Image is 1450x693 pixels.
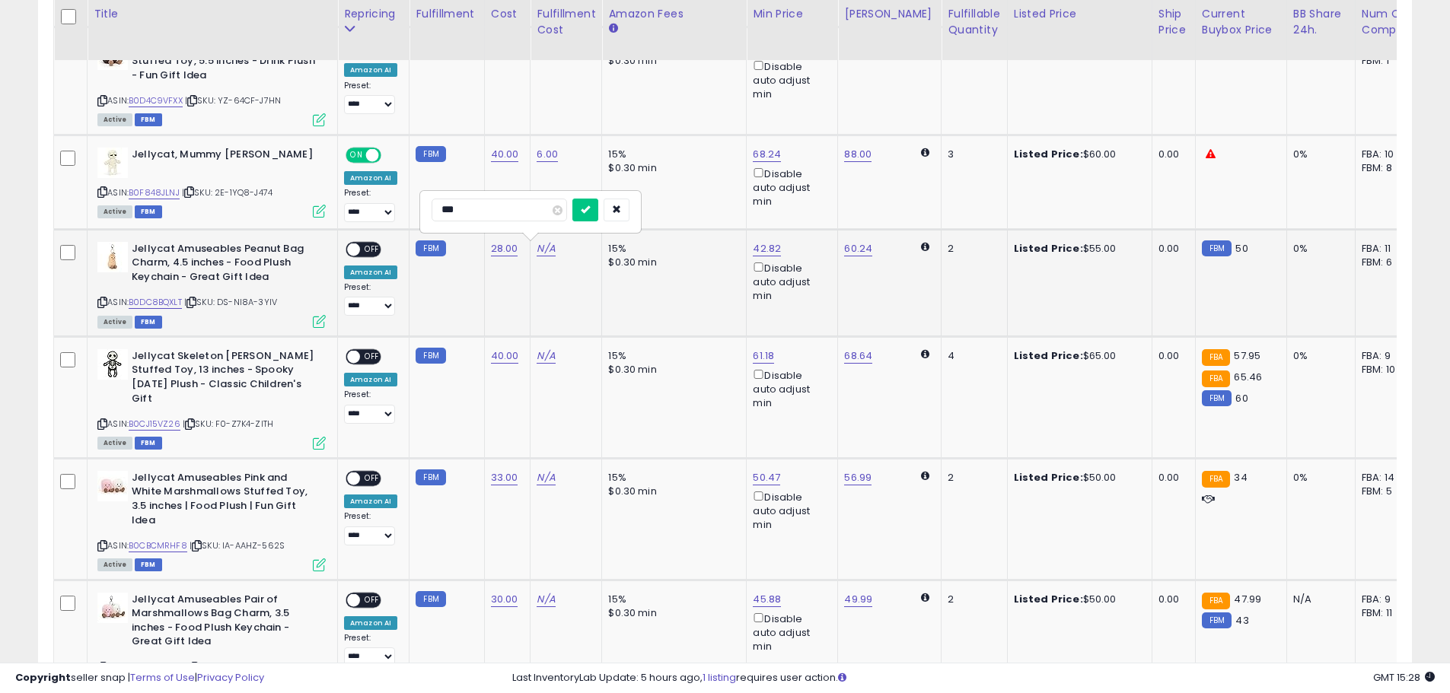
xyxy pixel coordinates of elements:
[703,670,736,685] a: 1 listing
[97,40,326,124] div: ASIN:
[1373,670,1435,685] span: 2025-10-8 15:28 GMT
[15,671,264,685] div: seller snap | |
[97,242,128,272] img: 31sJKwbAQGL._SL40_.jpg
[1158,471,1184,485] div: 0.00
[608,593,735,606] div: 15%
[1234,470,1247,485] span: 34
[608,242,735,256] div: 15%
[1014,470,1083,485] b: Listed Price:
[1235,241,1248,256] span: 50
[344,616,397,630] div: Amazon AI
[608,54,735,68] div: $0.30 min
[1014,242,1140,256] div: $55.00
[360,243,384,256] span: OFF
[1234,370,1262,384] span: 65.46
[1158,148,1184,161] div: 0.00
[1293,471,1343,485] div: 0%
[129,186,180,199] a: B0F848JLNJ
[1202,471,1230,488] small: FBA
[512,671,1435,685] div: Last InventoryLab Update: 5 hours ago, requires user action.
[753,6,831,22] div: Min Price
[753,488,826,532] div: Disable auto adjust min
[608,6,740,22] div: Amazon Fees
[1158,6,1189,38] div: Ship Price
[185,94,281,106] span: | SKU: YZ-64CF-J7HN
[1293,349,1343,363] div: 0%
[608,471,735,485] div: 15%
[1362,593,1412,606] div: FBA: 9
[1202,390,1232,406] small: FBM
[753,58,826,102] div: Disable auto adjust min
[1235,613,1248,628] span: 43
[1362,54,1412,68] div: FBM: 1
[97,471,326,570] div: ASIN:
[491,592,518,607] a: 30.00
[1014,147,1083,161] b: Listed Price:
[135,205,162,218] span: FBM
[347,148,366,161] span: ON
[344,282,397,316] div: Preset:
[1014,348,1083,363] b: Listed Price:
[537,470,555,485] a: N/A
[1014,592,1083,606] b: Listed Price:
[129,418,180,431] a: B0CJ15VZ26
[1362,471,1412,485] div: FBA: 14
[491,241,518,256] a: 28.00
[948,6,1000,38] div: Fulfillable Quantity
[491,147,519,162] a: 40.00
[97,558,132,571] span: All listings currently available for purchase on Amazon
[948,593,995,606] div: 2
[135,437,162,450] span: FBM
[97,437,132,450] span: All listings currently available for purchase on Amazon
[1362,606,1412,620] div: FBM: 11
[183,418,273,430] span: | SKU: F0-Z7K4-ZITH
[97,242,326,326] div: ASIN:
[182,186,272,199] span: | SKU: 2E-1YQ8-J474
[753,348,774,364] a: 61.18
[1234,592,1261,606] span: 47.99
[753,147,781,162] a: 68.24
[753,259,826,304] div: Disable auto adjust min
[132,148,317,166] b: Jellycat, Mummy [PERSON_NAME]
[948,471,995,485] div: 2
[1158,593,1184,606] div: 0.00
[97,113,132,126] span: All listings currently available for purchase on Amazon
[97,316,132,329] span: All listings currently available for purchase on Amazon
[753,165,826,209] div: Disable auto adjust min
[608,485,735,498] div: $0.30 min
[416,146,445,162] small: FBM
[491,6,524,22] div: Cost
[344,6,403,22] div: Repricing
[344,633,397,667] div: Preset:
[360,472,384,485] span: OFF
[344,373,397,386] div: Amazon AI
[1362,148,1412,161] div: FBA: 10
[1362,6,1417,38] div: Num of Comp.
[1362,363,1412,377] div: FBM: 10
[1362,349,1412,363] div: FBA: 9
[844,147,872,162] a: 88.00
[537,592,555,607] a: N/A
[921,148,929,157] i: Calculated using Dynamic Max Price.
[344,494,397,508] div: Amazon AI
[132,242,317,288] b: Jellycat Amuseables Peanut Bag Charm, 4.5 inches - Food Plush Keychain - Great Gift Idea
[1234,348,1260,363] span: 57.95
[129,94,183,107] a: B0D4C9VFXX
[1014,471,1140,485] div: $50.00
[1202,370,1230,387] small: FBA
[94,6,331,22] div: Title
[344,171,397,185] div: Amazon AI
[753,592,781,607] a: 45.88
[1293,6,1349,38] div: BB Share 24h.
[135,558,162,571] span: FBM
[1202,240,1232,256] small: FBM
[844,348,872,364] a: 68.64
[344,265,397,279] div: Amazon AI
[1014,6,1146,22] div: Listed Price
[97,471,128,501] img: 31AwqrUokoL._SL40_.jpg
[344,511,397,545] div: Preset:
[537,6,595,38] div: Fulfillment Cost
[1362,256,1412,269] div: FBM: 6
[416,591,445,607] small: FBM
[844,592,872,607] a: 49.99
